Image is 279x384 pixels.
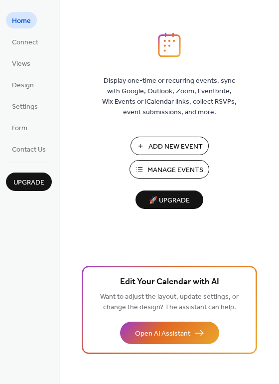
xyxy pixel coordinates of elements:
[147,165,203,176] span: Manage Events
[130,160,209,179] button: Manage Events
[6,12,37,28] a: Home
[131,137,209,155] button: Add New Event
[6,98,44,114] a: Settings
[6,76,40,93] a: Design
[136,191,203,209] button: 🚀 Upgrade
[12,16,31,26] span: Home
[12,145,46,155] span: Contact Us
[102,76,237,118] span: Display one-time or recurring events, sync with Google, Outlook, Zoom, Eventbrite, Wix Events or ...
[135,329,190,339] span: Open AI Assistant
[12,59,30,69] span: Views
[158,32,181,57] img: logo_icon.svg
[6,33,44,50] a: Connect
[120,275,219,289] span: Edit Your Calendar with AI
[141,194,197,207] span: 🚀 Upgrade
[12,123,27,134] span: Form
[12,80,34,91] span: Design
[12,37,38,48] span: Connect
[148,142,203,152] span: Add New Event
[120,322,219,344] button: Open AI Assistant
[6,119,33,136] a: Form
[100,290,239,314] span: Want to adjust the layout, update settings, or change the design? The assistant can help.
[6,55,36,71] a: Views
[6,141,52,157] a: Contact Us
[6,173,52,191] button: Upgrade
[12,102,38,112] span: Settings
[13,178,44,188] span: Upgrade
